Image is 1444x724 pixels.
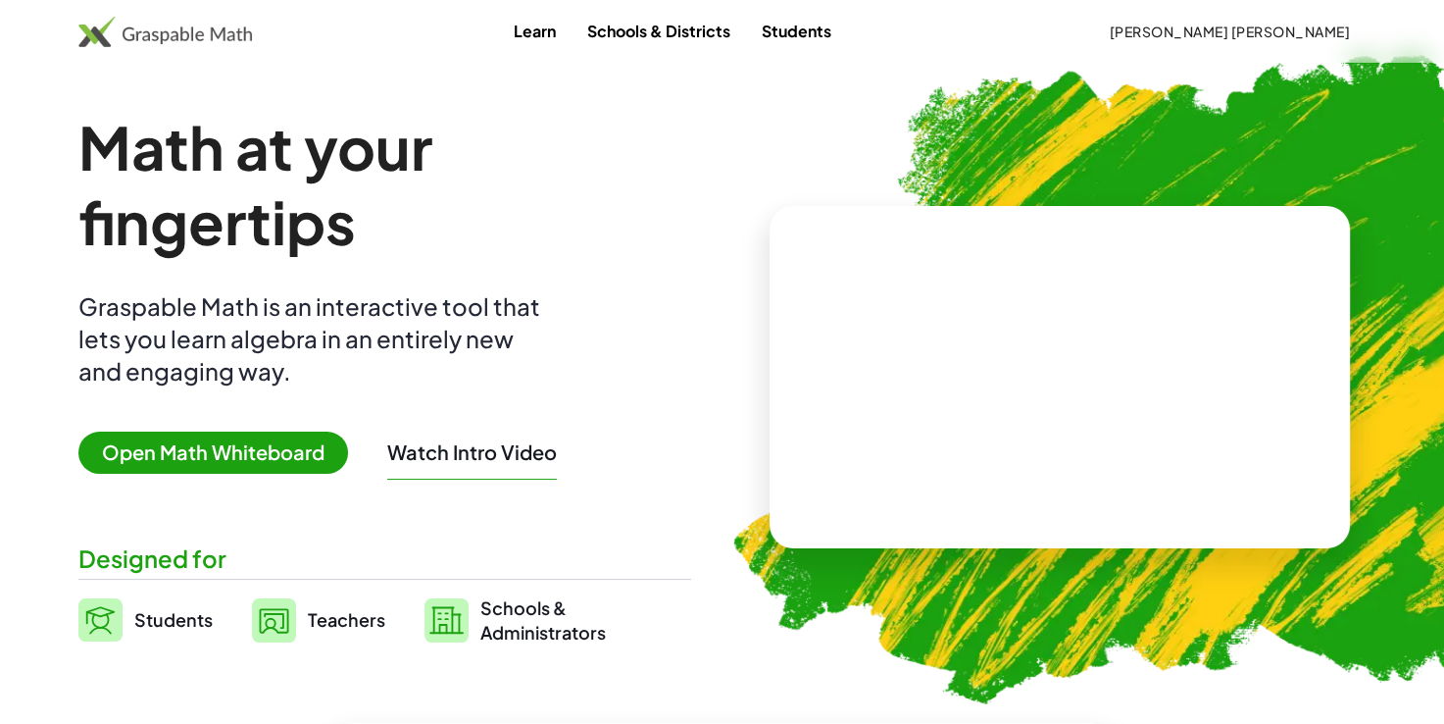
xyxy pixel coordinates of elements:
div: Graspable Math is an interactive tool that lets you learn algebra in an entirely new and engaging... [78,290,549,388]
a: Teachers [252,595,385,645]
span: Teachers [308,608,385,631]
span: Open Math Whiteboard [78,432,348,474]
a: Schools &Administrators [424,595,606,645]
h1: Math at your fingertips [78,110,691,259]
a: Schools & Districts [572,13,746,49]
span: Students [134,608,213,631]
a: Students [78,595,213,645]
a: Students [746,13,847,49]
img: svg%3e [252,598,296,643]
img: svg%3e [424,598,469,643]
button: [PERSON_NAME] [PERSON_NAME] [1093,14,1366,49]
button: Watch Intro Video [387,440,557,465]
video: What is this? This is dynamic math notation. Dynamic math notation plays a central role in how Gr... [913,303,1207,450]
img: svg%3e [78,598,123,642]
span: [PERSON_NAME] [PERSON_NAME] [1109,23,1350,40]
div: Designed for [78,543,691,575]
a: Learn [498,13,572,49]
a: Open Math Whiteboard [78,443,364,464]
span: Schools & Administrators [480,595,606,645]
